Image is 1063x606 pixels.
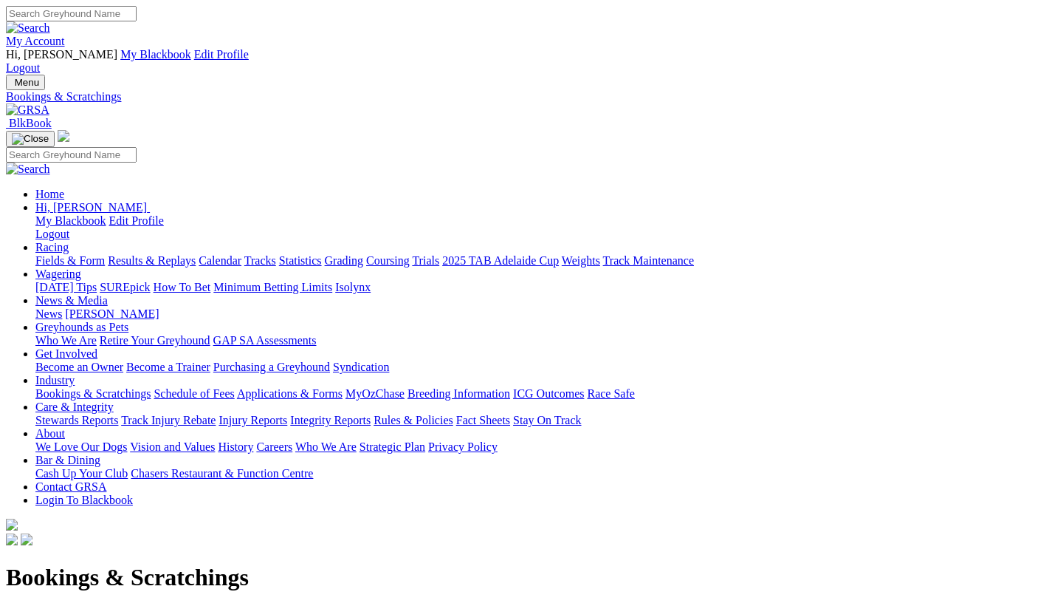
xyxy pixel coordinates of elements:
[6,21,50,35] img: Search
[6,131,55,147] button: Toggle navigation
[428,440,498,453] a: Privacy Policy
[6,75,45,90] button: Toggle navigation
[244,254,276,267] a: Tracks
[513,387,584,400] a: ICG Outcomes
[6,117,52,129] a: BlkBook
[35,480,106,493] a: Contact GRSA
[442,254,559,267] a: 2025 TAB Adelaide Cup
[15,77,39,88] span: Menu
[213,361,330,373] a: Purchasing a Greyhound
[35,254,1057,268] div: Racing
[6,90,1057,103] a: Bookings & Scratchings
[35,440,1057,454] div: About
[35,361,123,373] a: Become an Owner
[100,281,150,293] a: SUREpick
[256,440,292,453] a: Careers
[35,334,97,347] a: Who We Are
[562,254,600,267] a: Weights
[6,519,18,531] img: logo-grsa-white.png
[35,214,1057,241] div: Hi, [PERSON_NAME]
[603,254,694,267] a: Track Maintenance
[35,214,106,227] a: My Blackbook
[35,454,100,466] a: Bar & Dining
[218,440,253,453] a: History
[456,414,510,426] a: Fact Sheets
[35,374,75,387] a: Industry
[35,254,105,267] a: Fields & Form
[6,48,1057,75] div: My Account
[199,254,241,267] a: Calendar
[295,440,357,453] a: Who We Are
[154,281,211,293] a: How To Bet
[6,48,117,61] span: Hi, [PERSON_NAME]
[154,387,234,400] a: Schedule of Fees
[35,228,69,240] a: Logout
[35,294,108,307] a: News & Media
[213,334,317,347] a: GAP SA Assessments
[35,188,64,200] a: Home
[6,163,50,176] img: Search
[35,241,69,253] a: Racing
[6,564,1057,591] h1: Bookings & Scratchings
[58,130,69,142] img: logo-grsa-white.png
[360,440,425,453] a: Strategic Plan
[121,414,216,426] a: Track Injury Rebate
[35,334,1057,347] div: Greyhounds as Pets
[35,361,1057,374] div: Get Involved
[407,387,510,400] a: Breeding Information
[12,133,49,145] img: Close
[35,467,1057,480] div: Bar & Dining
[325,254,363,267] a: Grading
[194,48,249,61] a: Edit Profile
[35,387,151,400] a: Bookings & Scratchings
[35,387,1057,401] div: Industry
[237,387,343,400] a: Applications & Forms
[35,440,127,453] a: We Love Our Dogs
[587,387,634,400] a: Race Safe
[35,321,128,333] a: Greyhounds as Pets
[21,534,32,545] img: twitter.svg
[35,307,62,320] a: News
[35,347,97,360] a: Get Involved
[219,414,287,426] a: Injury Reports
[120,48,191,61] a: My Blackbook
[6,61,40,74] a: Logout
[6,147,137,163] input: Search
[131,467,313,480] a: Chasers Restaurant & Function Centre
[6,534,18,545] img: facebook.svg
[35,401,114,413] a: Care & Integrity
[109,214,164,227] a: Edit Profile
[126,361,210,373] a: Become a Trainer
[35,281,1057,294] div: Wagering
[335,281,371,293] a: Isolynx
[35,467,128,480] a: Cash Up Your Club
[35,414,1057,427] div: Care & Integrity
[9,117,52,129] span: BlkBook
[279,254,322,267] a: Statistics
[108,254,196,267] a: Results & Replays
[130,440,215,453] a: Vision and Values
[35,201,147,214] span: Hi, [PERSON_NAME]
[35,268,81,280] a: Wagering
[35,281,97,293] a: [DATE] Tips
[35,427,65,440] a: About
[412,254,439,267] a: Trials
[366,254,410,267] a: Coursing
[100,334,210,347] a: Retire Your Greyhound
[35,414,118,426] a: Stewards Reports
[513,414,581,426] a: Stay On Track
[6,35,65,47] a: My Account
[35,494,133,506] a: Login To Blackbook
[65,307,159,320] a: [PERSON_NAME]
[345,387,405,400] a: MyOzChase
[333,361,389,373] a: Syndication
[374,414,453,426] a: Rules & Policies
[290,414,371,426] a: Integrity Reports
[6,6,137,21] input: Search
[6,103,49,117] img: GRSA
[213,281,332,293] a: Minimum Betting Limits
[35,307,1057,321] div: News & Media
[35,201,150,214] a: Hi, [PERSON_NAME]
